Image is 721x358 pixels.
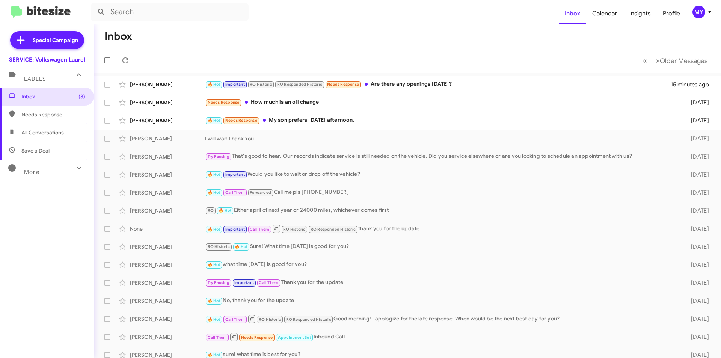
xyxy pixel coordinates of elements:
[208,190,220,195] span: 🔥 Hot
[259,280,278,285] span: Call Them
[586,3,623,24] a: Calendar
[205,206,679,215] div: Either april of next year or 24000 miles, whichever comes first
[225,190,245,195] span: Call Them
[208,172,220,177] span: 🔥 Hot
[208,317,220,322] span: 🔥 Hot
[250,227,269,232] span: Call Them
[208,82,220,87] span: 🔥 Hot
[679,333,715,341] div: [DATE]
[679,225,715,233] div: [DATE]
[248,189,273,196] span: Forwarded
[679,243,715,251] div: [DATE]
[130,297,205,305] div: [PERSON_NAME]
[208,244,230,249] span: RO Historic
[219,208,231,213] span: 🔥 Hot
[679,171,715,178] div: [DATE]
[679,99,715,106] div: [DATE]
[639,53,712,68] nav: Page navigation example
[205,278,679,287] div: Thank you for the update
[259,317,281,322] span: RO Historic
[208,335,227,340] span: Call Them
[660,57,707,65] span: Older Messages
[208,298,220,303] span: 🔥 Hot
[130,117,205,124] div: [PERSON_NAME]
[205,224,679,233] div: thank you for the update
[130,333,205,341] div: [PERSON_NAME]
[21,111,85,118] span: Needs Response
[205,98,679,107] div: How much is an oil change
[21,93,85,100] span: Inbox
[205,170,679,179] div: Would you like to wait or drop off the vehicle?
[679,315,715,323] div: [DATE]
[208,154,229,159] span: Try Pausing
[283,227,305,232] span: RO Historic
[130,225,205,233] div: None
[208,227,220,232] span: 🔥 Hot
[225,82,245,87] span: Important
[130,99,205,106] div: [PERSON_NAME]
[33,36,78,44] span: Special Campaign
[241,335,273,340] span: Needs Response
[130,243,205,251] div: [PERSON_NAME]
[679,297,715,305] div: [DATE]
[130,315,205,323] div: [PERSON_NAME]
[651,53,712,68] button: Next
[130,135,205,142] div: [PERSON_NAME]
[234,280,254,285] span: Important
[643,56,647,65] span: «
[130,279,205,287] div: [PERSON_NAME]
[657,3,686,24] a: Profile
[311,227,356,232] span: RO Responded Historic
[205,116,679,125] div: My son prefers [DATE] afternoon.
[208,208,214,213] span: RO
[21,147,50,154] span: Save a Deal
[286,317,331,322] span: RO Responded Historic
[205,152,679,161] div: That's good to hear. Our records indicate service is still needed on the vehicle. Did you service...
[679,261,715,269] div: [DATE]
[205,242,679,251] div: Sure! What time [DATE] is good for you?
[679,189,715,196] div: [DATE]
[638,53,652,68] button: Previous
[278,335,311,340] span: Appointment Set
[205,260,679,269] div: what time [DATE] is good for you?
[225,118,257,123] span: Needs Response
[327,82,359,87] span: Needs Response
[277,82,322,87] span: RO Responded Historic
[692,6,705,18] div: MY
[679,153,715,160] div: [DATE]
[24,169,39,175] span: More
[679,135,715,142] div: [DATE]
[679,117,715,124] div: [DATE]
[686,6,713,18] button: MY
[130,261,205,269] div: [PERSON_NAME]
[208,118,220,123] span: 🔥 Hot
[9,56,85,63] div: SERVICE: Volkswagen Laurel
[559,3,586,24] a: Inbox
[656,56,660,65] span: »
[671,81,715,88] div: 15 minutes ago
[10,31,84,49] a: Special Campaign
[104,30,132,42] h1: Inbox
[208,280,229,285] span: Try Pausing
[130,153,205,160] div: [PERSON_NAME]
[250,82,272,87] span: RO Historic
[130,171,205,178] div: [PERSON_NAME]
[130,207,205,214] div: [PERSON_NAME]
[205,314,679,323] div: Good morning! I apologize for the late response. When would be the next best day for you?
[205,80,671,89] div: Are there any openings [DATE]?
[130,81,205,88] div: [PERSON_NAME]
[679,207,715,214] div: [DATE]
[208,100,240,105] span: Needs Response
[205,135,679,142] div: I will wait Thank You
[623,3,657,24] a: Insights
[225,172,245,177] span: Important
[208,262,220,267] span: 🔥 Hot
[21,129,64,136] span: All Conversations
[130,189,205,196] div: [PERSON_NAME]
[91,3,249,21] input: Search
[24,76,46,82] span: Labels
